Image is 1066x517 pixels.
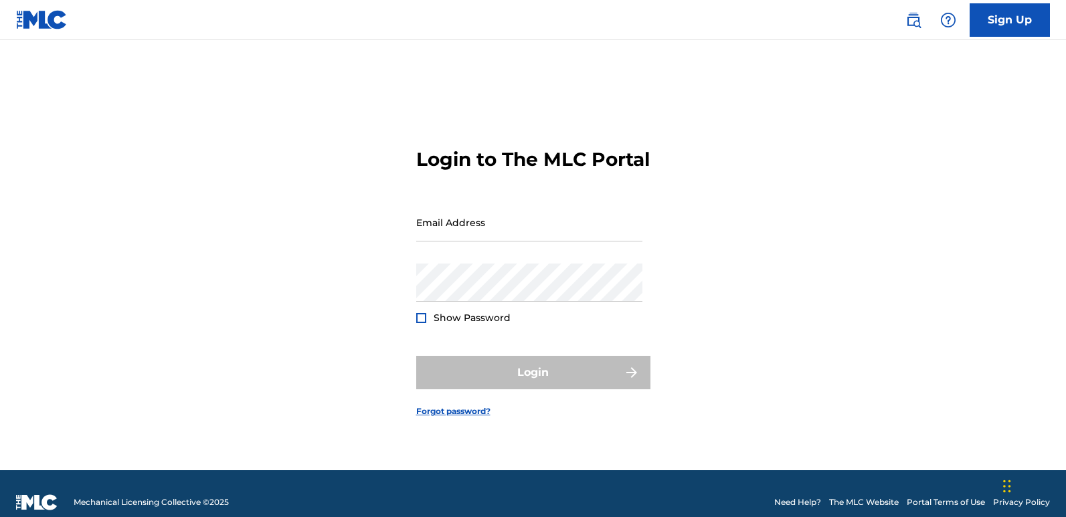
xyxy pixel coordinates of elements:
[16,494,58,510] img: logo
[16,10,68,29] img: MLC Logo
[1003,466,1011,506] div: Ziehen
[999,453,1066,517] iframe: Chat Widget
[935,7,962,33] div: Help
[774,496,821,508] a: Need Help?
[993,496,1050,508] a: Privacy Policy
[907,496,985,508] a: Portal Terms of Use
[970,3,1050,37] a: Sign Up
[829,496,899,508] a: The MLC Website
[416,405,491,417] a: Forgot password?
[74,496,229,508] span: Mechanical Licensing Collective © 2025
[905,12,921,28] img: search
[999,453,1066,517] div: Chat-Widget
[416,148,650,171] h3: Login to The MLC Portal
[434,312,511,324] span: Show Password
[940,12,956,28] img: help
[900,7,927,33] a: Public Search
